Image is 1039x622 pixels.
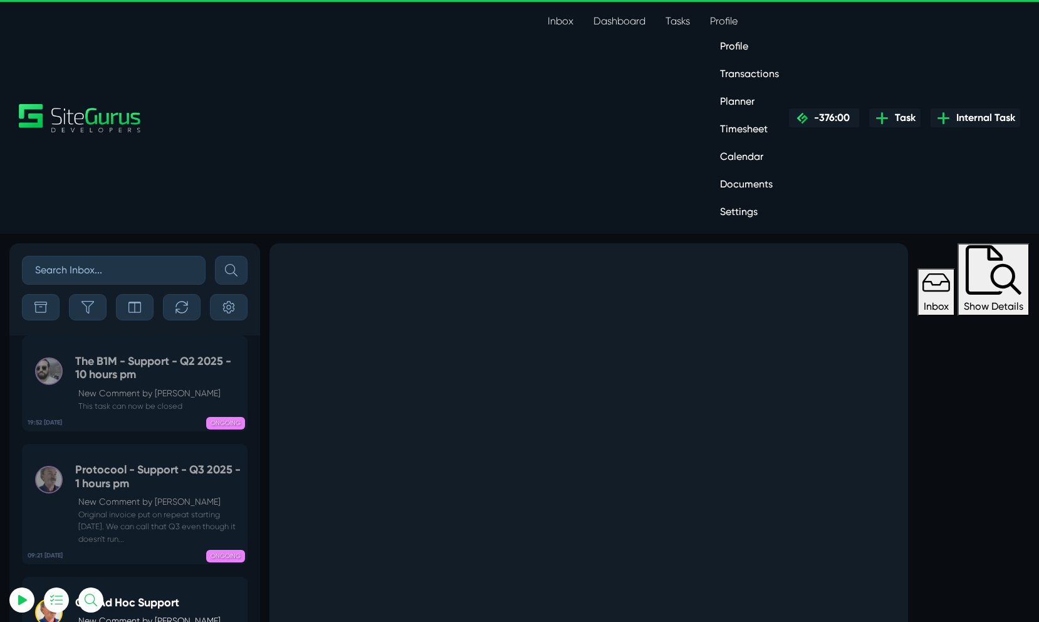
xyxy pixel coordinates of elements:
a: Profile [710,34,789,59]
small: This task can now be closed [75,400,241,412]
span: ONGOING [206,550,245,562]
h5: The B1M - Support - Q2 2025 - 10 hours pm [75,355,241,382]
img: Sitegurus Logo [19,104,142,132]
input: Search Inbox... [22,256,206,285]
a: Calendar [710,144,789,169]
a: -376:00 [789,108,859,127]
h5: Protocool - Support - Q3 2025 - 1 hours pm [75,463,241,490]
a: Internal Task [931,108,1020,127]
button: Show Details [958,243,1030,316]
a: 19:52 [DATE] The B1M - Support - Q2 2025 - 10 hours pmNew Comment by [PERSON_NAME] This task can ... [22,335,248,431]
a: 09:21 [DATE] Protocool - Support - Q3 2025 - 1 hours pmNew Comment by [PERSON_NAME] Original invo... [22,444,248,564]
span: Internal Task [951,110,1015,125]
a: Profile [700,9,789,34]
span: Inbox [924,300,949,312]
small: Original invoice put on repeat starting [DATE]. We can call that Q3 even though it doesn't run... [75,509,241,545]
a: Dashboard [583,9,655,34]
a: Planner [710,89,789,114]
a: Documents [710,172,789,197]
p: New Comment by [PERSON_NAME] [78,387,241,400]
a: Transactions [710,61,789,87]
p: New Comment by [PERSON_NAME] [78,495,241,509]
button: Inbox [917,268,955,316]
span: Task [890,110,916,125]
a: Task [869,108,921,127]
span: ONGOING [206,417,245,430]
h5: CSL Ad Hoc Support [75,596,241,610]
a: Settings [710,199,789,224]
a: SiteGurus [19,104,142,132]
b: 09:21 [DATE] [28,551,63,561]
span: -376:00 [809,112,850,124]
a: Timesheet [710,117,789,142]
span: Show Details [964,300,1023,312]
b: 19:52 [DATE] [28,418,62,428]
a: Tasks [655,9,700,34]
a: Inbox [538,9,583,34]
